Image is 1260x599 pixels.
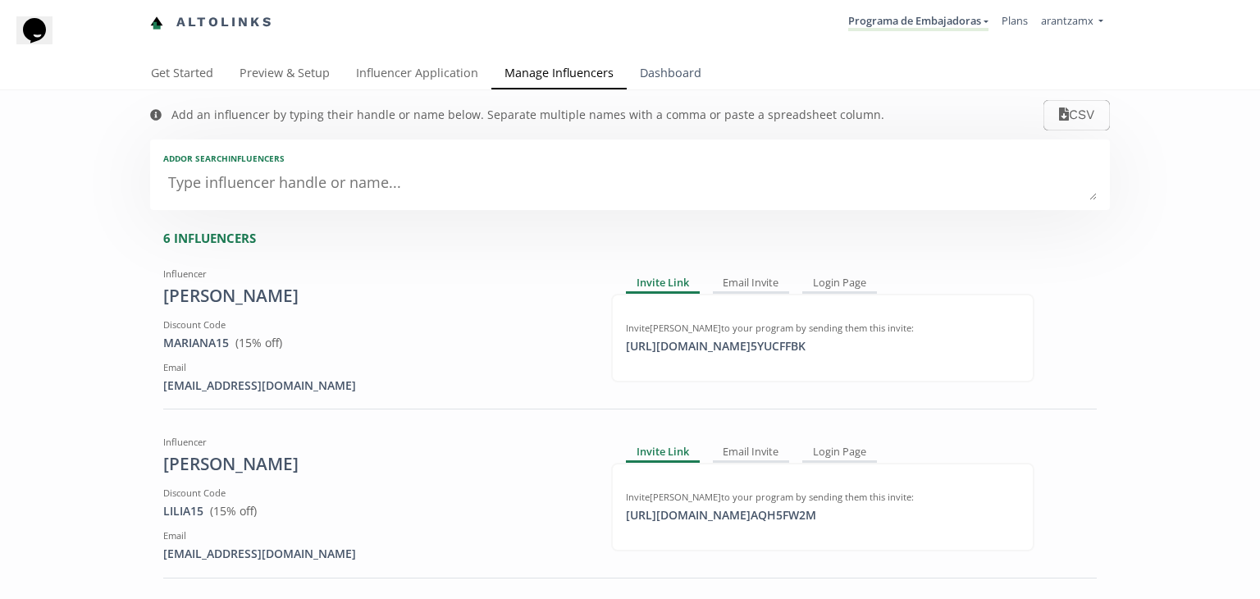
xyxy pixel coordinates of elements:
[163,335,229,350] a: MARIANA15
[627,58,714,91] a: Dashboard
[713,442,790,462] div: Email Invite
[626,491,1020,504] div: Invite [PERSON_NAME] to your program by sending them this invite:
[1002,13,1028,28] a: Plans
[163,230,1110,247] div: 6 INFLUENCERS
[713,274,790,294] div: Email Invite
[226,58,343,91] a: Preview & Setup
[150,16,163,30] img: favicon-32x32.png
[138,58,226,91] a: Get Started
[626,274,700,294] div: Invite Link
[163,284,587,309] div: [PERSON_NAME]
[150,9,273,36] a: Altolinks
[1041,13,1103,32] a: arantzamx
[1041,13,1093,28] span: arantzamx
[163,153,1097,164] div: Add or search INFLUENCERS
[16,16,69,66] iframe: chat widget
[616,507,826,524] div: [URL][DOMAIN_NAME] AQH5FW2M
[163,267,587,281] div: Influencer
[163,452,587,477] div: [PERSON_NAME]
[802,274,877,294] div: Login Page
[802,442,877,462] div: Login Page
[343,58,491,91] a: Influencer Application
[235,335,282,350] span: ( 15 % off)
[626,322,1020,335] div: Invite [PERSON_NAME] to your program by sending them this invite:
[848,13,988,31] a: Programa de Embajadoras
[171,107,884,123] div: Add an influencer by typing their handle or name below. Separate multiple names with a comma or p...
[1043,100,1110,130] button: CSV
[210,503,257,519] span: ( 15 % off)
[163,318,587,332] div: Discount Code
[163,377,587,394] div: [EMAIL_ADDRESS][DOMAIN_NAME]
[163,487,587,500] div: Discount Code
[163,361,587,374] div: Email
[491,58,627,91] a: Manage Influencers
[163,546,587,562] div: [EMAIL_ADDRESS][DOMAIN_NAME]
[616,338,815,354] div: [URL][DOMAIN_NAME] 5YUCFFBK
[163,436,587,449] div: Influencer
[163,503,203,519] a: LILIA15
[626,442,700,462] div: Invite Link
[163,529,587,542] div: Email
